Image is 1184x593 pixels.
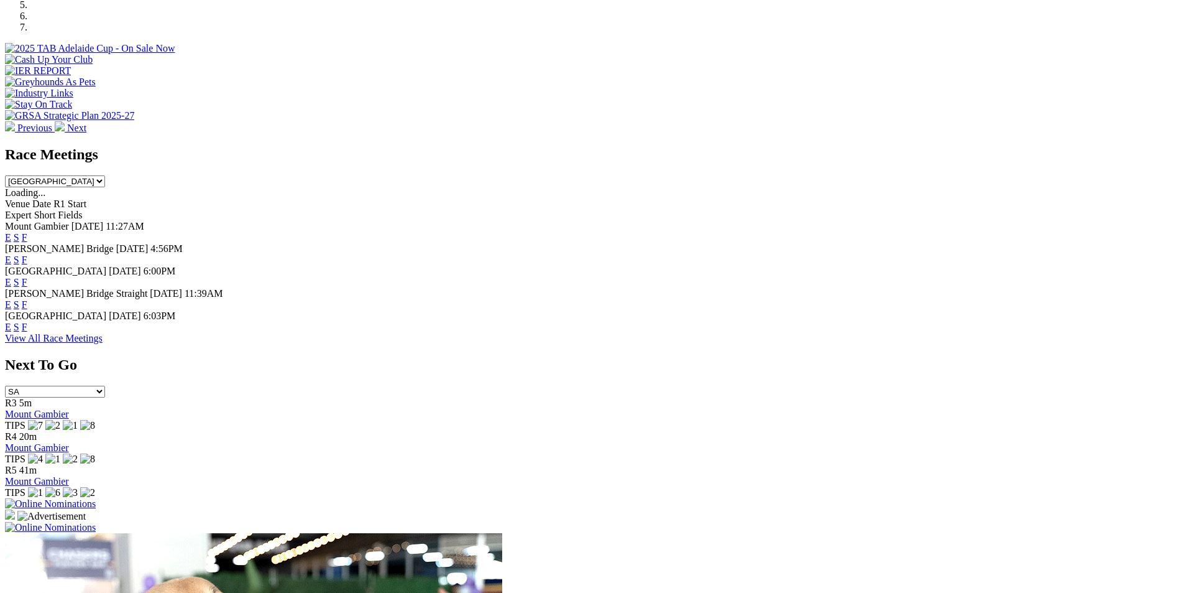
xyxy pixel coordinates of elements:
[5,420,25,431] span: TIPS
[5,442,69,453] a: Mount Gambier
[80,487,95,498] img: 2
[144,266,176,276] span: 6:00PM
[14,254,19,265] a: S
[5,77,96,88] img: Greyhounds As Pets
[5,398,17,408] span: R3
[5,476,69,487] a: Mount Gambier
[5,322,11,332] a: E
[14,232,19,243] a: S
[53,198,86,209] span: R1 Start
[5,198,30,209] span: Venue
[5,465,17,475] span: R5
[5,65,71,77] img: IER REPORT
[19,465,37,475] span: 41m
[5,123,55,133] a: Previous
[45,454,60,465] img: 1
[5,221,69,231] span: Mount Gambier
[150,288,182,299] span: [DATE]
[5,110,134,121] img: GRSA Strategic Plan 2025-27
[22,277,27,287] a: F
[19,398,32,408] span: 5m
[28,454,43,465] img: 4
[5,311,106,321] span: [GEOGRAPHIC_DATA]
[34,210,56,220] span: Short
[5,288,147,299] span: [PERSON_NAME] Bridge Straight
[22,299,27,310] a: F
[5,266,106,276] span: [GEOGRAPHIC_DATA]
[19,431,37,442] span: 20m
[5,232,11,243] a: E
[109,266,141,276] span: [DATE]
[5,54,93,65] img: Cash Up Your Club
[32,198,51,209] span: Date
[5,357,1179,373] h2: Next To Go
[5,121,15,131] img: chevron-left-pager-white.svg
[63,420,78,431] img: 1
[28,420,43,431] img: 7
[5,522,96,533] img: Online Nominations
[55,123,86,133] a: Next
[5,254,11,265] a: E
[5,454,25,464] span: TIPS
[5,431,17,442] span: R4
[45,487,60,498] img: 6
[5,210,32,220] span: Expert
[116,243,149,254] span: [DATE]
[5,333,103,343] a: View All Race Meetings
[5,243,114,254] span: [PERSON_NAME] Bridge
[150,243,183,254] span: 4:56PM
[63,454,78,465] img: 2
[14,277,19,287] a: S
[22,322,27,332] a: F
[80,420,95,431] img: 8
[22,232,27,243] a: F
[5,299,11,310] a: E
[17,123,52,133] span: Previous
[109,311,141,321] span: [DATE]
[5,99,72,110] img: Stay On Track
[5,88,73,99] img: Industry Links
[14,322,19,332] a: S
[55,121,65,131] img: chevron-right-pager-white.svg
[67,123,86,133] span: Next
[71,221,104,231] span: [DATE]
[22,254,27,265] a: F
[144,311,176,321] span: 6:03PM
[5,277,11,287] a: E
[14,299,19,310] a: S
[185,288,223,299] span: 11:39AM
[5,510,15,520] img: 15187_Greyhounds_GreysPlayCentral_Resize_SA_WebsiteBanner_300x115_2025.jpg
[17,511,86,522] img: Advertisement
[5,146,1179,163] h2: Race Meetings
[28,487,43,498] img: 1
[63,487,78,498] img: 3
[58,210,82,220] span: Fields
[80,454,95,465] img: 8
[106,221,144,231] span: 11:27AM
[5,498,96,510] img: Online Nominations
[5,43,175,54] img: 2025 TAB Adelaide Cup - On Sale Now
[5,409,69,419] a: Mount Gambier
[5,187,45,198] span: Loading...
[5,487,25,498] span: TIPS
[45,420,60,431] img: 2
